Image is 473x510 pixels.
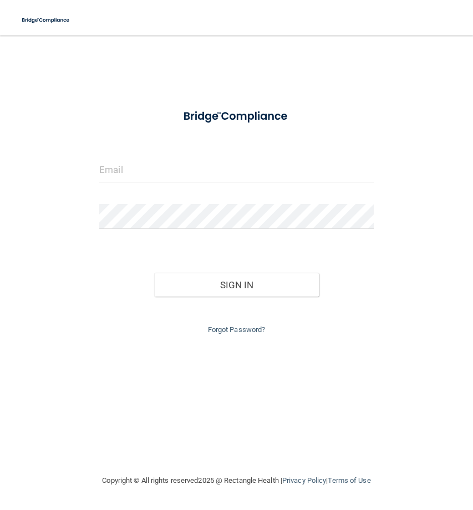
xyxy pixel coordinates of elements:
[282,476,326,484] a: Privacy Policy
[34,463,439,498] div: Copyright © All rights reserved 2025 @ Rectangle Health | |
[328,476,370,484] a: Terms of Use
[208,325,266,334] a: Forgot Password?
[17,9,75,32] img: bridge_compliance_login_screen.278c3ca4.svg
[99,157,374,182] input: Email
[172,102,301,131] img: bridge_compliance_login_screen.278c3ca4.svg
[154,273,319,297] button: Sign In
